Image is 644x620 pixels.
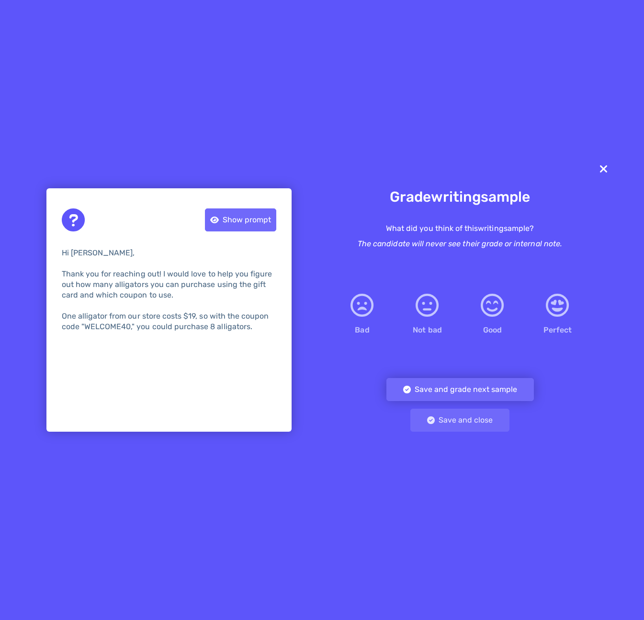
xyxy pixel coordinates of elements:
[398,379,522,401] div: Save and grade next sample
[386,378,534,401] button: Save and grade next sample
[355,324,369,336] div: Bad
[205,208,276,231] button: Show prompt
[410,409,509,432] button: Save and close
[358,213,562,252] div: What did you think of this writing sample?
[413,324,441,336] div: Not bad
[422,409,497,431] div: Save and close
[358,239,562,248] i: The candidate will never see their grade or internal note.
[543,324,572,336] div: Perfect
[205,209,276,231] div: Show prompt
[390,188,531,206] div: Grade writing sample
[62,248,276,332] div: Hi [PERSON_NAME], Thank you for reaching out! I would love to help you figure out how many alliga...
[483,324,502,336] div: Good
